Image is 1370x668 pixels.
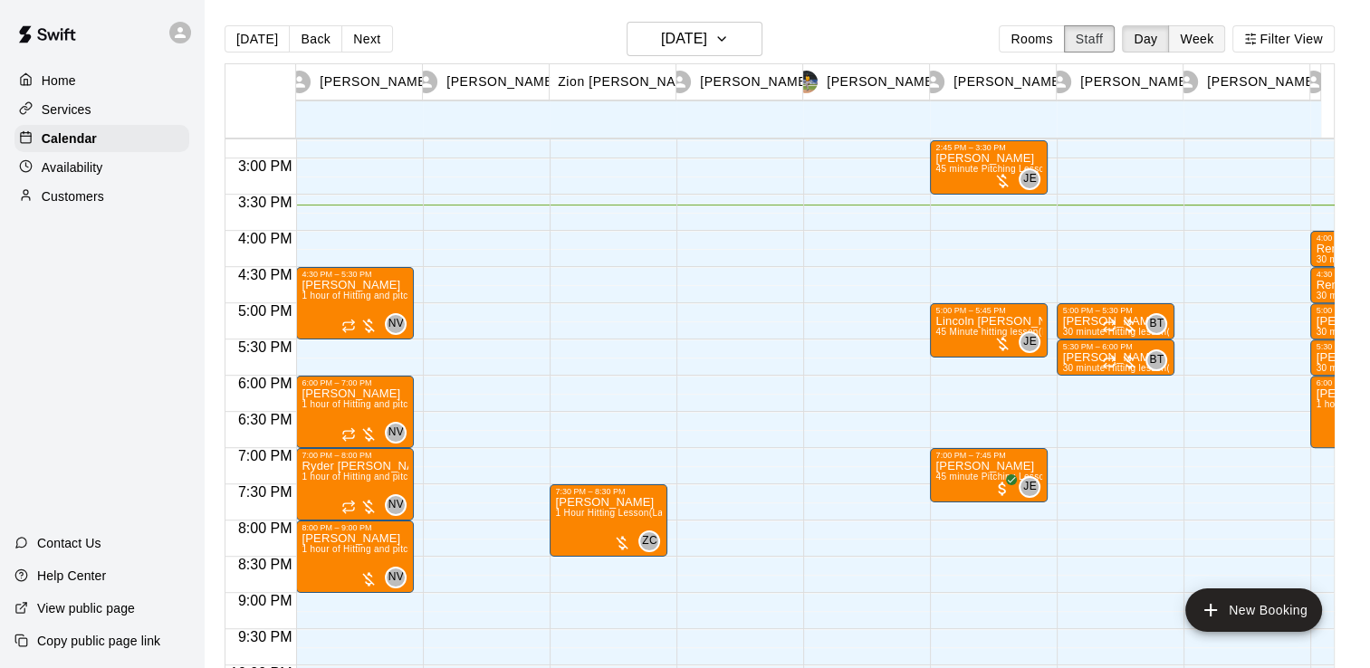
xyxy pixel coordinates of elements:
[1019,331,1040,353] div: Justin Evans
[302,270,408,279] div: 4:30 PM – 5:30 PM
[558,72,699,91] p: Zion [PERSON_NAME]
[392,313,407,335] span: Nathan Volf
[234,231,297,246] span: 4:00 PM
[37,567,106,585] p: Help Center
[385,494,407,516] div: Nathan Volf
[42,187,104,205] p: Customers
[388,315,404,333] span: NV
[225,25,290,52] button: [DATE]
[302,291,516,301] span: 1 hour of Hitting and pitching/fielding (Lane 6 (65))
[935,164,1106,174] span: 45 minute Pitching Lesson (Lane 4 (65))
[1153,313,1167,335] span: Brandon Taylor
[234,484,297,500] span: 7:30 PM
[302,378,408,387] div: 6:00 PM – 7:00 PM
[935,451,1042,460] div: 7:00 PM – 7:45 PM
[302,472,516,482] span: 1 hour of Hitting and pitching/fielding (Lane 6 (65))
[341,25,392,52] button: Next
[234,195,297,210] span: 3:30 PM
[1023,478,1037,496] span: JE
[234,339,297,355] span: 5:30 PM
[1026,476,1040,498] span: Justin Evans
[234,557,297,572] span: 8:30 PM
[37,599,135,617] p: View public page
[234,629,297,644] span: 9:30 PM
[935,472,1106,482] span: 45 minute Pitching Lesson (Lane 4 (65))
[1064,25,1116,52] button: Staff
[234,412,297,427] span: 6:30 PM
[392,494,407,516] span: Nathan Volf
[1153,349,1167,371] span: Brandon Taylor
[1019,168,1040,190] div: Justin Evans
[234,303,297,319] span: 5:00 PM
[14,96,189,123] a: Services
[1149,351,1164,369] span: BT
[296,267,414,339] div: 4:30 PM – 5:30 PM: 1 hour of Hitting and pitching/fielding
[341,427,356,442] span: Recurring event
[1062,342,1169,351] div: 5:30 PM – 6:00 PM
[1185,588,1322,632] button: add
[388,424,404,442] span: NV
[14,67,189,94] a: Home
[296,520,414,593] div: 8:00 PM – 9:00 PM: 1 hour of Hitting and pitching/fielding
[234,158,297,174] span: 3:00 PM
[1232,25,1334,52] button: Filter View
[234,267,297,282] span: 4:30 PM
[302,523,408,532] div: 8:00 PM – 9:00 PM
[935,306,1042,315] div: 5:00 PM – 5:45 PM
[1080,72,1191,91] p: [PERSON_NAME]
[42,72,76,90] p: Home
[627,22,762,56] button: [DATE]
[388,496,404,514] span: NV
[385,422,407,444] div: Nathan Volf
[385,313,407,335] div: Nathan Volf
[1207,72,1317,91] p: [PERSON_NAME]
[953,72,1064,91] p: [PERSON_NAME]
[638,530,660,552] div: Zion Clonts
[1145,349,1167,371] div: Brandon Taylor
[14,154,189,181] a: Availability
[827,72,937,91] p: [PERSON_NAME]
[661,26,707,52] h6: [DATE]
[993,480,1011,498] span: All customers have paid
[37,534,101,552] p: Contact Us
[935,327,1094,337] span: 45 Minute hitting lesson (Lane 2 (40))
[1057,303,1174,339] div: 5:00 PM – 5:30 PM: Kade Thompson
[234,593,297,608] span: 9:00 PM
[642,532,657,550] span: ZC
[700,72,810,91] p: [PERSON_NAME]
[555,487,662,496] div: 7:30 PM – 8:30 PM
[392,567,407,588] span: Nathan Volf
[930,140,1048,195] div: 2:45 PM – 3:30 PM: Landon Rawcliffe
[1062,327,1222,337] span: 30 minute Hitting lesson (Lane 5 (65))
[935,143,1042,152] div: 2:45 PM – 3:30 PM
[14,125,189,152] a: Calendar
[795,71,818,93] img: Mike Morrison III
[1122,25,1169,52] button: Day
[289,25,342,52] button: Back
[1168,25,1225,52] button: Week
[320,72,430,91] p: [PERSON_NAME]
[1102,355,1116,369] span: Recurring event
[385,567,407,588] div: Nathan Volf
[14,183,189,210] a: Customers
[234,448,297,463] span: 7:00 PM
[42,129,97,148] p: Calendar
[1057,339,1174,376] div: 5:30 PM – 6:00 PM: 30 minute Hitting lesson
[1023,333,1037,351] span: JE
[296,376,414,448] div: 6:00 PM – 7:00 PM: 1 hour of Hitting and pitching/fielding
[1026,331,1040,353] span: Justin Evans
[302,451,408,460] div: 7:00 PM – 8:00 PM
[234,376,297,391] span: 6:00 PM
[1145,313,1167,335] div: Brandon Taylor
[1062,363,1222,373] span: 30 minute Hitting lesson (Lane 1 (40))
[1023,170,1037,188] span: JE
[999,25,1064,52] button: Rooms
[37,632,160,650] p: Copy public page link
[296,448,414,520] div: 7:00 PM – 8:00 PM: 1 hour of Hitting and pitching/fielding
[446,72,557,91] p: [PERSON_NAME]
[234,520,297,536] span: 8:00 PM
[1149,315,1164,333] span: BT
